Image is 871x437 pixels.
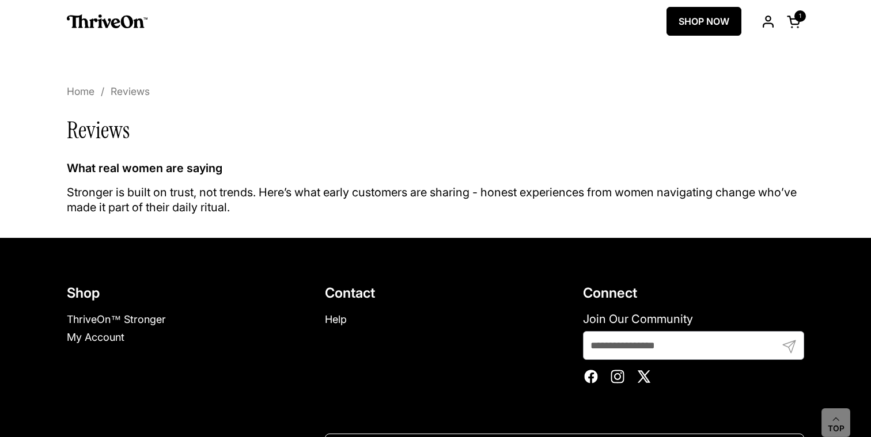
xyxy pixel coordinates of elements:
h1: Reviews [67,117,804,143]
strong: What real women are saying [67,161,222,175]
input: Enter your email [583,331,804,360]
a: SHOP NOW [666,7,741,36]
a: My Account [67,331,124,343]
a: Help [325,313,347,325]
span: / [101,86,104,97]
span: Home [67,85,94,99]
nav: breadcrumbs [67,86,164,97]
h2: Shop [67,284,288,302]
a: ThriveOn™ Stronger [67,313,166,325]
button: Submit [775,331,804,379]
h2: Contact [325,284,546,302]
label: Join Our Community [583,311,804,326]
h2: Connect [583,284,804,302]
p: Stronger is built on trust, not trends. Here’s what early customers are sharing - honest experien... [67,185,804,215]
a: Home [67,85,94,97]
span: Reviews [111,86,150,97]
span: Top [828,424,845,434]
